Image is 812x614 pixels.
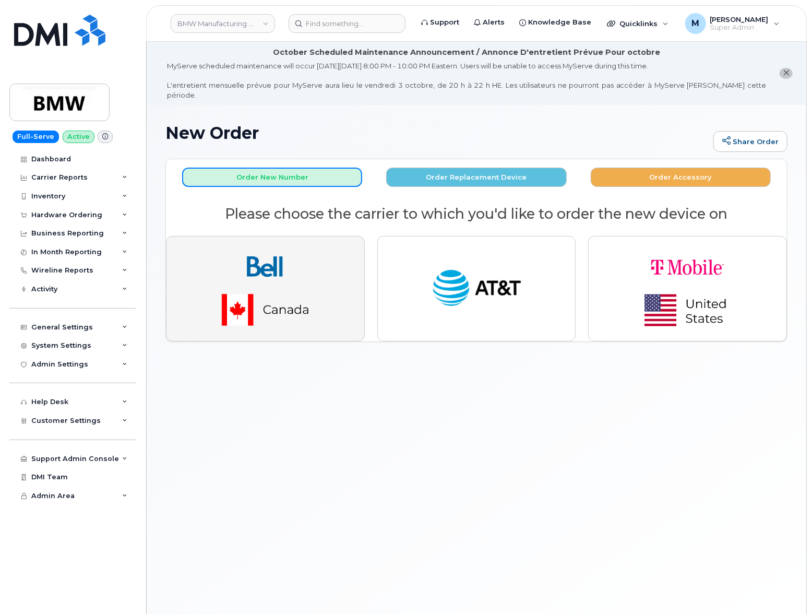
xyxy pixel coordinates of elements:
h2: Please choose the carrier to which you'd like to order the new device on [166,206,787,222]
button: Order Accessory [591,168,771,187]
button: close notification [780,68,793,79]
a: Share Order [713,131,787,152]
h1: New Order [165,124,708,142]
iframe: Messenger Launcher [767,569,804,606]
img: t-mobile-78392d334a420d5b7f0e63d4fa81f6287a21d394dc80d677554bb55bbab1186f.png [615,245,761,333]
img: bell-18aeeabaf521bd2b78f928a02ee3b89e57356879d39bd386a17a7cccf8069aed.png [192,245,338,333]
div: October Scheduled Maintenance Announcement / Annonce D'entretient Prévue Pour octobre [273,47,660,58]
div: MyServe scheduled maintenance will occur [DATE][DATE] 8:00 PM - 10:00 PM Eastern. Users will be u... [167,61,766,100]
img: at_t-fb3d24644a45acc70fc72cc47ce214d34099dfd970ee3ae2334e4251f9d920fd.png [431,265,522,312]
button: Order Replacement Device [386,168,566,187]
button: Order New Number [182,168,362,187]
